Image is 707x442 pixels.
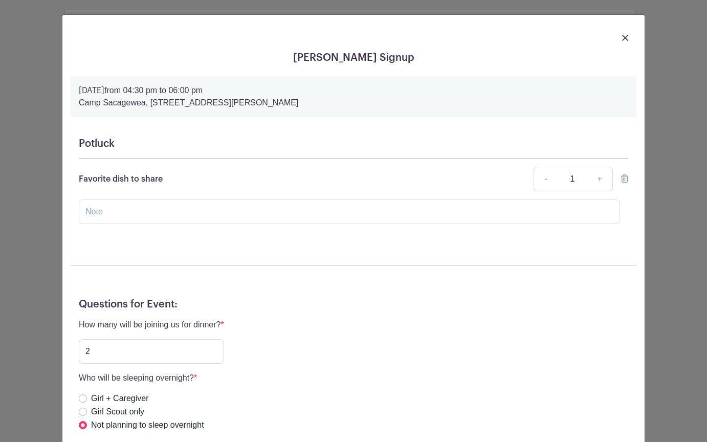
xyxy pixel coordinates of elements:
a: + [587,167,613,191]
p: from 04:30 pm to 06:00 pm [79,84,628,97]
label: Not planning to sleep overnight [91,419,204,431]
input: Note [79,200,620,224]
h5: Potluck [79,138,628,150]
p: Who will be sleeping overnight? [79,372,204,384]
p: How many will be joining us for dinner? [79,319,224,331]
label: Girl Scout only [91,406,144,418]
strong: [DATE] [79,86,104,95]
input: Type your answer [79,339,224,364]
a: - [534,167,557,191]
h5: [PERSON_NAME] Signup [71,52,636,64]
h5: Questions for Event: [79,298,628,311]
img: close_button-5f87c8562297e5c2d7936805f587ecaba9071eb48480494691a3f1689db116b3.svg [622,35,628,41]
p: Favorite dish to share [79,173,163,185]
p: Camp Sacagewea, [STREET_ADDRESS][PERSON_NAME] [79,97,628,109]
label: Girl + Caregiver [91,392,148,405]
